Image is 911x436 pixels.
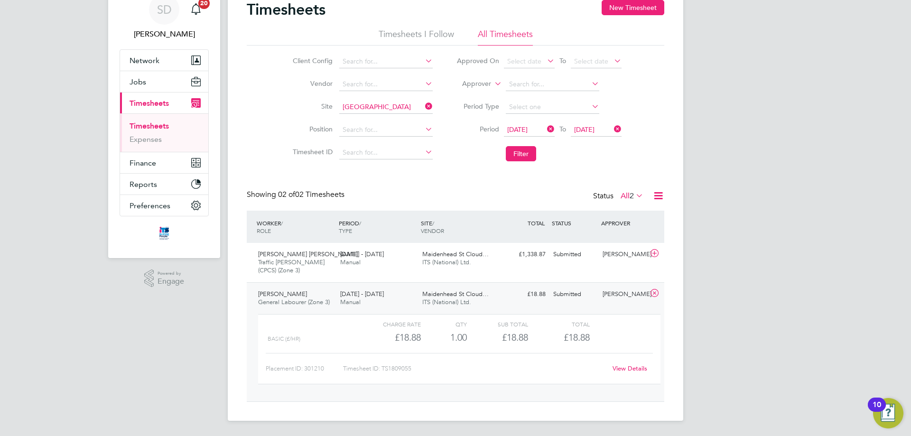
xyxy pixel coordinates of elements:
input: Search for... [339,78,433,91]
span: Reports [130,180,157,189]
a: Expenses [130,135,162,144]
div: Submitted [549,247,599,262]
input: Search for... [339,123,433,137]
span: Preferences [130,201,170,210]
span: £18.88 [564,332,590,343]
span: ROLE [257,227,271,234]
li: All Timesheets [478,28,533,46]
span: [DATE] - [DATE] [340,290,384,298]
div: £18.88 [467,330,528,345]
button: Finance [120,152,208,173]
span: Network [130,56,159,65]
span: [DATE] [574,125,595,134]
div: Charge rate [360,318,421,330]
label: Client Config [290,56,333,65]
button: Jobs [120,71,208,92]
span: Basic (£/HR) [268,335,300,342]
button: Preferences [120,195,208,216]
span: VENDOR [421,227,444,234]
input: Search for... [339,55,433,68]
div: Status [593,190,645,203]
span: 2 [630,191,634,201]
span: To [557,123,569,135]
label: All [621,191,643,201]
label: Timesheet ID [290,148,333,156]
span: Manual [340,298,361,306]
span: SD [157,3,172,16]
div: APPROVER [599,214,648,232]
span: TOTAL [528,219,545,227]
div: £18.88 [360,330,421,345]
span: / [432,219,434,227]
span: Maidenhead St Cloud… [422,290,489,298]
span: General Labourer (Zone 3) [258,298,330,306]
span: Stuart Douglas [120,28,209,40]
label: Approver [448,79,491,89]
span: Engage [158,278,184,286]
span: Manual [340,258,361,266]
span: [PERSON_NAME] [PERSON_NAME] [258,250,358,258]
li: Timesheets I Follow [379,28,454,46]
span: Select date [507,57,541,65]
div: Showing [247,190,346,200]
span: Finance [130,158,156,167]
input: Select one [506,101,599,114]
a: Go to home page [120,226,209,241]
span: Maidenhead St Cloud… [422,250,489,258]
label: Period Type [456,102,499,111]
button: Open Resource Center, 10 new notifications [873,398,903,428]
div: 10 [873,405,881,417]
button: Reports [120,174,208,195]
label: Vendor [290,79,333,88]
span: Jobs [130,77,146,86]
div: Sub Total [467,318,528,330]
span: [DATE] [507,125,528,134]
span: ITS (National) Ltd. [422,298,471,306]
div: Timesheets [120,113,208,152]
div: PERIOD [336,214,418,239]
div: £18.88 [500,287,549,302]
label: Site [290,102,333,111]
label: Position [290,125,333,133]
div: QTY [421,318,467,330]
span: 02 of [278,190,295,199]
div: SITE [418,214,501,239]
input: Search for... [339,101,433,114]
img: itsconstruction-logo-retina.png [158,226,171,241]
a: View Details [613,364,647,372]
div: [PERSON_NAME] [599,287,648,302]
div: Submitted [549,287,599,302]
label: Approved On [456,56,499,65]
span: 02 Timesheets [278,190,344,199]
button: Network [120,50,208,71]
button: Filter [506,146,536,161]
div: Placement ID: 301210 [266,361,343,376]
span: TYPE [339,227,352,234]
span: To [557,55,569,67]
span: [PERSON_NAME] [258,290,307,298]
span: Timesheets [130,99,169,108]
input: Search for... [339,146,433,159]
div: STATUS [549,214,599,232]
div: [PERSON_NAME] [599,247,648,262]
div: Timesheet ID: TS1809055 [343,361,606,376]
div: 1.00 [421,330,467,345]
span: Select date [574,57,608,65]
span: / [359,219,361,227]
div: Total [528,318,589,330]
span: ITS (National) Ltd. [422,258,471,266]
label: Period [456,125,499,133]
div: £1,338.87 [500,247,549,262]
span: Traffic [PERSON_NAME] (CPCS) (Zone 3) [258,258,325,274]
a: Powered byEngage [144,269,185,288]
span: / [281,219,283,227]
div: WORKER [254,214,336,239]
span: [DATE] - [DATE] [340,250,384,258]
button: Timesheets [120,93,208,113]
input: Search for... [506,78,599,91]
a: Timesheets [130,121,169,130]
span: Powered by [158,269,184,278]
